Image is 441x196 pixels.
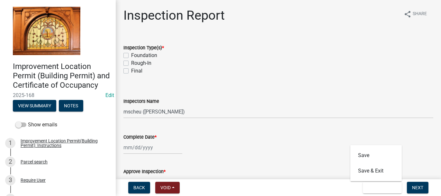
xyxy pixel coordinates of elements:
label: Approve Inspection [123,170,166,174]
button: View Summary [13,100,56,112]
span: Void [160,185,171,190]
label: Final [131,67,142,75]
div: Parcel search [21,160,48,164]
div: Improvement Location Permit(Building Permit): Instructions [21,139,105,148]
h1: Inspection Report [123,8,225,23]
label: Foundation [131,52,157,59]
label: Inspection Type(s) [123,46,164,50]
button: shareShare [399,8,432,20]
span: Next [412,185,423,190]
a: Edit [105,92,114,98]
button: Save & Exit [350,163,402,179]
span: Share [413,10,427,18]
div: 1 [5,138,15,148]
div: 2 [5,157,15,167]
button: Save & Exit [363,182,402,193]
img: Jasper County, Indiana [13,7,80,55]
button: Next [407,182,428,193]
wm-modal-confirm: Edit Application Number [105,92,114,98]
div: Require User [21,178,46,182]
input: mm/dd/yyyy [123,141,182,154]
wm-modal-confirm: Summary [13,104,56,109]
span: 2025-168 [13,92,103,98]
div: Save & Exit [350,145,402,181]
label: Yes [131,175,139,183]
button: Notes [59,100,83,112]
span: Save & Exit [368,185,393,190]
button: Back [128,182,150,193]
h4: Improvement Location Permit (Building Permit) and Certificate of Occupancy [13,62,111,90]
i: share [404,10,411,18]
label: Show emails [15,121,57,129]
div: 3 [5,175,15,185]
span: Back [133,185,145,190]
button: Save [350,148,402,163]
button: Void [155,182,180,193]
label: Inspectors Name [123,99,159,104]
label: Rough-In [131,59,151,67]
label: Complete Date [123,135,157,140]
wm-modal-confirm: Notes [59,104,83,109]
